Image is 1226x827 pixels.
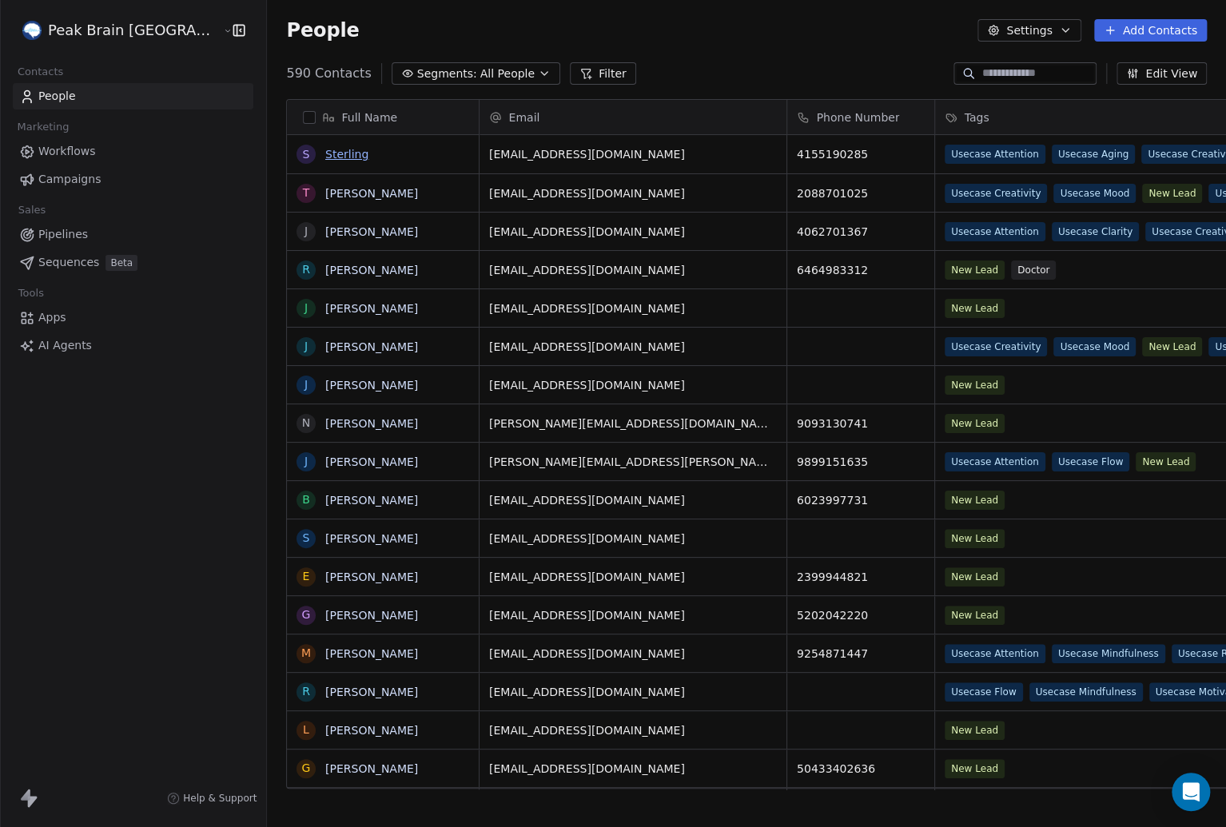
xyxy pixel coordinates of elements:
a: [PERSON_NAME] [325,225,418,238]
a: [PERSON_NAME] [325,571,418,583]
span: 4062701367 [797,224,925,240]
span: 590 Contacts [286,64,371,83]
span: Pipelines [38,226,88,243]
a: Workflows [13,138,253,165]
span: People [38,88,76,105]
span: New Lead [1136,452,1196,471]
span: 9254871447 [797,646,925,662]
span: New Lead [945,376,1005,395]
span: 9899151635 [797,454,925,470]
a: [PERSON_NAME] [325,609,418,622]
span: New Lead [945,567,1005,586]
span: [EMAIL_ADDRESS][DOMAIN_NAME] [489,146,777,162]
span: Usecase Attention [945,222,1045,241]
a: [PERSON_NAME] [325,686,418,698]
span: [EMAIL_ADDRESS][DOMAIN_NAME] [489,262,777,278]
span: Usecase Attention [945,644,1045,663]
span: 9093130741 [797,415,925,431]
div: J [305,376,308,393]
span: AI Agents [38,337,92,354]
div: Phone Number [787,100,934,134]
span: Usecase Creativity [945,337,1047,356]
div: S [303,530,310,547]
span: Usecase Mood [1054,337,1136,356]
span: Usecase Mindfulness [1052,644,1165,663]
div: J [305,338,308,355]
span: Usecase Flow [1052,452,1130,471]
span: New Lead [945,491,1005,510]
span: Help & Support [183,792,257,805]
span: Usecase Aging [1052,145,1136,164]
span: [PERSON_NAME][EMAIL_ADDRESS][PERSON_NAME][DOMAIN_NAME] [489,454,777,470]
div: N [302,415,310,431]
div: Full Name [287,100,479,134]
span: Peak Brain [GEOGRAPHIC_DATA] [48,20,219,41]
span: Tools [11,281,50,305]
span: Sales [11,198,53,222]
a: SequencesBeta [13,249,253,276]
a: [PERSON_NAME] [325,187,418,200]
a: [PERSON_NAME] [325,417,418,430]
span: Usecase Attention [945,145,1045,164]
a: Apps [13,304,253,331]
span: [EMAIL_ADDRESS][DOMAIN_NAME] [489,607,777,623]
button: Add Contacts [1094,19,1207,42]
span: Usecase Attention [945,452,1045,471]
a: [PERSON_NAME] [325,264,418,276]
span: New Lead [945,721,1005,740]
a: Sterling [325,148,368,161]
div: R [303,683,311,700]
span: Marketing [10,115,76,139]
span: New Lead [1143,184,1203,203]
div: J [305,453,308,470]
span: Contacts [10,60,70,84]
span: Campaigns [38,171,101,188]
div: R [303,261,311,278]
span: Usecase Mindfulness [1029,682,1143,702]
div: G [302,760,311,777]
span: New Lead [945,606,1005,625]
span: [EMAIL_ADDRESS][DOMAIN_NAME] [489,300,777,316]
button: Filter [570,62,636,85]
span: [EMAIL_ADDRESS][DOMAIN_NAME] [489,377,777,393]
div: L [303,722,309,738]
span: Usecase Flow [945,682,1023,702]
div: grid [287,135,480,789]
span: Phone Number [816,109,899,125]
span: [EMAIL_ADDRESS][DOMAIN_NAME] [489,722,777,738]
div: E [303,568,310,585]
div: T [303,185,310,201]
span: [EMAIL_ADDRESS][DOMAIN_NAME] [489,646,777,662]
button: Settings [977,19,1081,42]
span: 5202042220 [797,607,925,623]
span: Usecase Creativity [945,184,1047,203]
a: [PERSON_NAME] [325,379,418,392]
span: Email [508,109,539,125]
img: Peak%20Brain%20Logo.png [22,21,42,40]
a: [PERSON_NAME] [325,302,418,315]
a: Campaigns [13,166,253,193]
div: J [305,223,308,240]
span: Usecase Clarity [1052,222,1139,241]
a: [PERSON_NAME] [325,724,418,737]
span: 50433402636 [797,761,925,777]
span: Doctor [1011,260,1056,280]
a: [PERSON_NAME] [325,494,418,507]
a: [PERSON_NAME] [325,455,418,468]
span: [EMAIL_ADDRESS][DOMAIN_NAME] [489,761,777,777]
a: [PERSON_NAME] [325,647,418,660]
div: Email [480,100,786,134]
span: Usecase Mood [1054,184,1136,203]
a: AI Agents [13,332,253,359]
div: S [303,146,310,163]
span: Segments: [417,66,477,82]
a: Help & Support [167,792,257,805]
span: People [286,18,359,42]
button: Edit View [1117,62,1207,85]
span: Workflows [38,143,96,160]
span: 2399944821 [797,569,925,585]
span: Full Name [341,109,397,125]
div: Open Intercom Messenger [1172,773,1210,811]
span: Tags [964,109,989,125]
span: New Lead [945,529,1005,548]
